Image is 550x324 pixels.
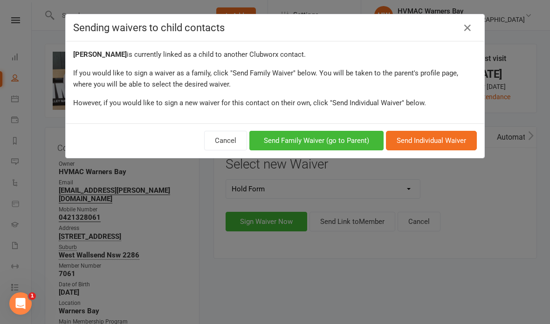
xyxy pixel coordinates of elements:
[73,50,127,59] strong: [PERSON_NAME]
[460,20,475,35] a: Close
[249,131,384,150] button: Send Family Waiver (go to Parent)
[73,49,477,60] div: is currently linked as a child to another Clubworx contact.
[386,131,477,150] button: Send Individual Waiver
[73,67,477,90] div: If you would like to sign a waiver as a family, click "Send Family Waiver" below. You will be tak...
[28,292,36,300] span: 1
[9,292,32,315] iframe: Intercom live chat
[204,131,247,150] button: Cancel
[73,97,477,108] div: However, if you would like to sign a new waiver for this contact on their own, click "Send Indivi...
[73,22,477,34] h4: Sending waivers to child contacts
